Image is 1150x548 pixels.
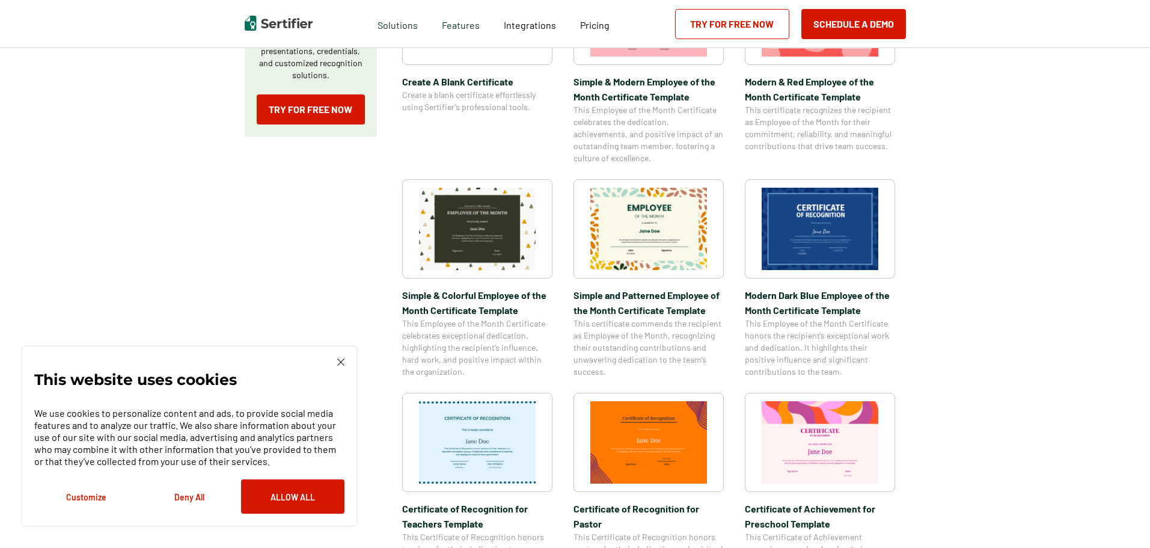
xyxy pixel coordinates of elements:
img: Certificate of Recognition for Pastor [590,401,707,484]
span: Integrations [504,19,556,31]
span: Simple & Modern Employee of the Month Certificate Template [573,74,724,104]
span: Simple and Patterned Employee of the Month Certificate Template [573,288,724,318]
span: This Employee of the Month Certificate celebrates exceptional dedication, highlighting the recipi... [402,318,552,378]
p: This website uses cookies [34,374,237,386]
span: Modern & Red Employee of the Month Certificate Template [745,74,895,104]
span: Certificate of Achievement for Preschool Template [745,501,895,531]
a: Pricing [580,16,610,31]
img: Simple & Colorful Employee of the Month Certificate Template [419,188,536,270]
span: Solutions [378,16,418,31]
span: Features [442,16,480,31]
span: This certificate recognizes the recipient as Employee of the Month for their commitment, reliabil... [745,104,895,152]
span: This Employee of the Month Certificate celebrates the dedication, achievements, and positive impa... [573,104,724,164]
img: Sertifier | Digital Credentialing Platform [245,16,313,31]
span: Pricing [580,19,610,31]
span: Certificate of Recognition for Pastor [573,501,724,531]
a: Simple & Colorful Employee of the Month Certificate TemplateSimple & Colorful Employee of the Mon... [402,179,552,378]
span: Simple & Colorful Employee of the Month Certificate Template [402,288,552,318]
span: Create a blank certificate effortlessly using Sertifier’s professional tools. [402,89,552,113]
button: Schedule a Demo [801,9,906,39]
span: This Employee of the Month Certificate honors the recipient’s exceptional work and dedication. It... [745,318,895,378]
img: Cookie Popup Close [337,359,344,366]
button: Allow All [241,479,344,514]
p: Create a blank certificate with Sertifier for professional presentations, credentials, and custom... [257,21,365,81]
button: Deny All [138,479,241,514]
p: We use cookies to personalize content and ads, to provide social media features and to analyze ou... [34,407,344,467]
a: Modern Dark Blue Employee of the Month Certificate TemplateModern Dark Blue Employee of the Month... [745,179,895,378]
button: Customize [34,479,138,514]
img: Modern Dark Blue Employee of the Month Certificate Template [762,188,878,270]
span: This certificate commends the recipient as Employee of the Month, recognizing their outstanding c... [573,318,724,378]
img: Simple and Patterned Employee of the Month Certificate Template [590,188,707,270]
img: Certificate of Recognition for Teachers Template [419,401,536,484]
a: Try for Free Now [257,94,365,125]
a: Integrations [504,16,556,31]
a: Simple and Patterned Employee of the Month Certificate TemplateSimple and Patterned Employee of t... [573,179,724,378]
span: Certificate of Recognition for Teachers Template [402,501,552,531]
img: Certificate of Achievement for Preschool Template [762,401,878,484]
span: Create A Blank Certificate [402,74,552,89]
a: Try for Free Now [675,9,789,39]
span: Modern Dark Blue Employee of the Month Certificate Template [745,288,895,318]
iframe: Chat Widget [1090,490,1150,548]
